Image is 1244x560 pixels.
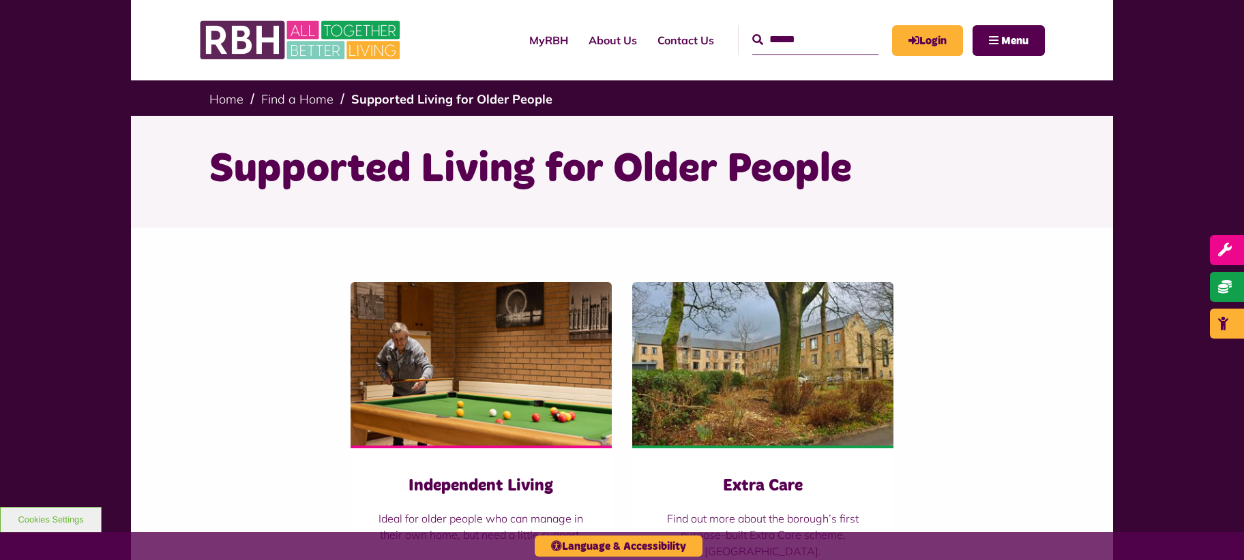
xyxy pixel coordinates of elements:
span: Menu [1001,35,1028,46]
h3: Independent Living [378,476,584,497]
p: Ideal for older people who can manage in their own home, but need a little support. [378,510,584,543]
a: Find a Home [261,91,334,107]
a: MyRBH [892,25,963,56]
a: MyRBH [519,22,578,59]
img: Littleborough February 2024 Colour Edit (6) [632,282,893,446]
h1: Supported Living for Older People [209,143,1035,196]
h3: Extra Care [660,476,866,497]
img: RBH [199,14,404,67]
a: About Us [578,22,647,59]
a: Home [209,91,243,107]
img: SAZMEDIA RBH 23FEB2024 146 [351,282,612,446]
p: Find out more about the borough’s first purpose-built Extra Care scheme, [GEOGRAPHIC_DATA]. [660,510,866,559]
button: Language & Accessibility [535,535,702,557]
button: Navigation [973,25,1045,56]
a: Contact Us [647,22,724,59]
iframe: Netcall Web Assistant for live chat [1183,499,1244,560]
a: Supported Living for Older People [351,91,552,107]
